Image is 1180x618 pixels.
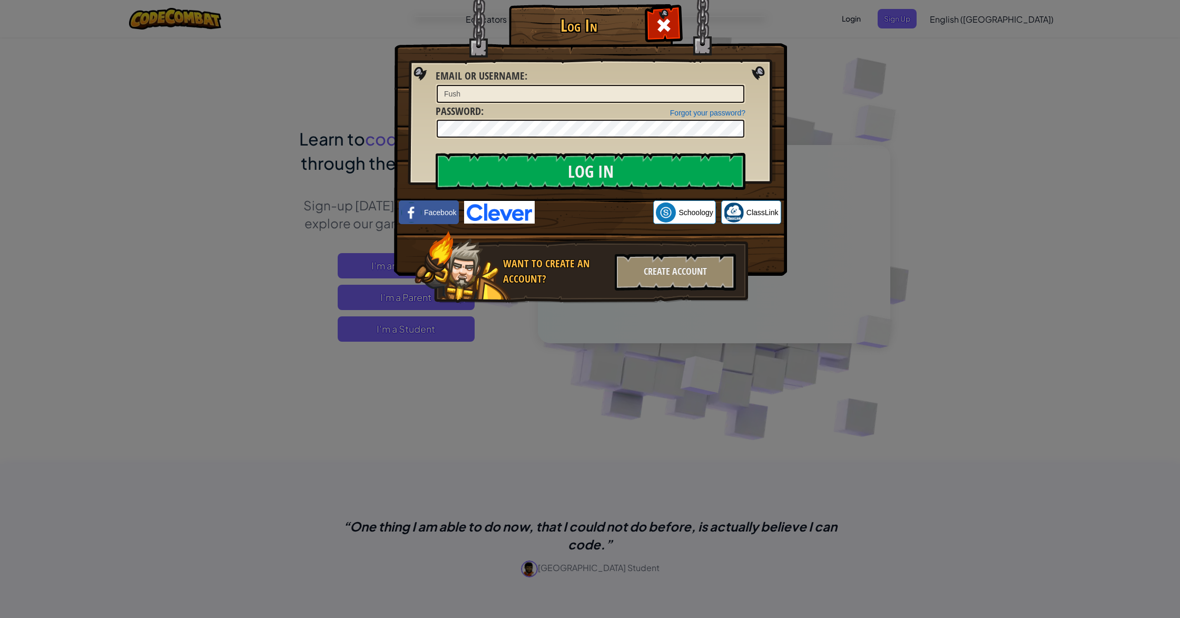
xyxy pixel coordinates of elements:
[436,104,481,118] span: Password
[503,256,608,286] div: Want to create an account?
[670,109,745,117] a: Forgot your password?
[615,254,736,291] div: Create Account
[464,201,535,224] img: clever-logo-blue.png
[535,201,653,224] iframe: Button na Mag-sign in gamit ang Google
[512,16,646,35] h1: Log In
[746,207,779,218] span: ClassLink
[678,207,713,218] span: Schoology
[436,104,484,119] label: :
[401,202,421,223] img: facebook_small.png
[656,202,676,223] img: schoology.png
[436,153,745,190] input: Log In
[424,207,456,218] span: Facebook
[436,69,527,84] label: :
[724,202,744,223] img: classlink-logo-small.png
[436,69,525,83] span: Email or Username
